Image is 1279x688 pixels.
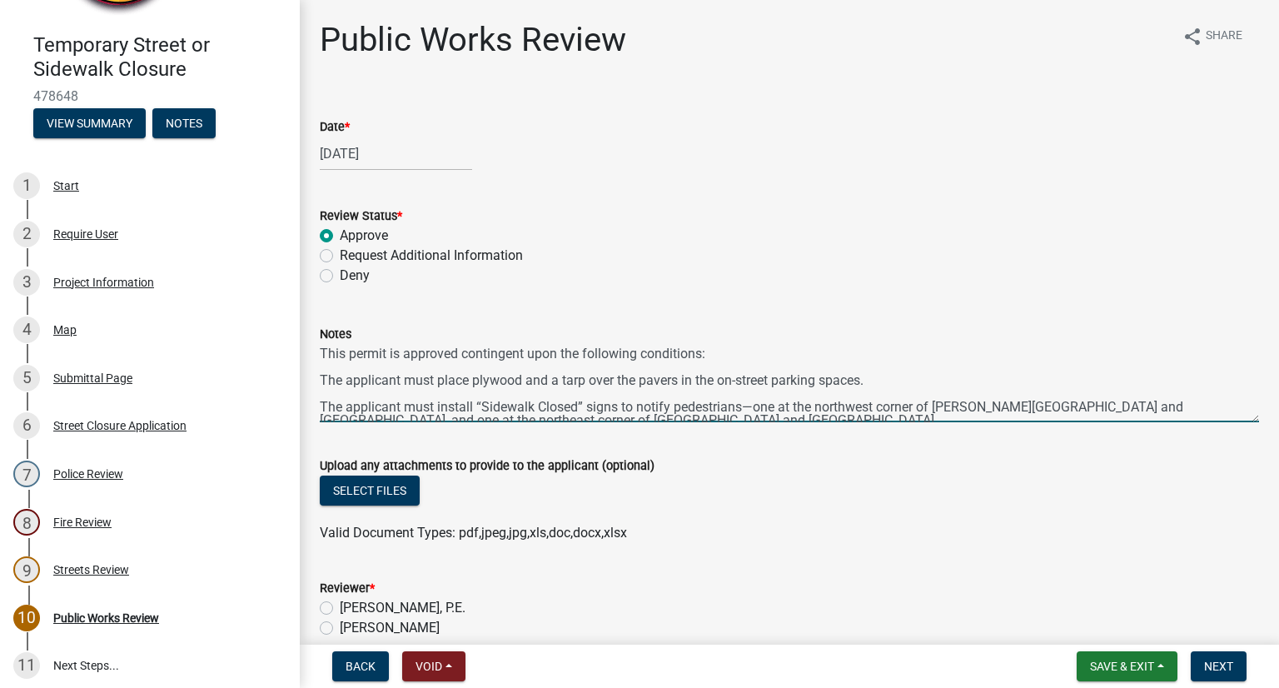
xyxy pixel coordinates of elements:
div: Start [53,180,79,192]
label: Reviewer [320,583,375,595]
button: Void [402,651,465,681]
button: Select files [320,476,420,506]
h1: Public Works Review [320,20,626,60]
div: Require User [53,228,118,240]
button: Back [332,651,389,681]
div: 7 [13,461,40,487]
button: shareShare [1169,20,1256,52]
span: Back [346,660,376,673]
div: Project Information [53,277,154,288]
div: 9 [13,556,40,583]
div: 2 [13,221,40,247]
label: Notes [320,329,351,341]
div: Fire Review [53,516,112,528]
label: [PERSON_NAME] [340,618,440,638]
div: Submittal Page [53,372,132,384]
button: View Summary [33,108,146,138]
label: Upload any attachments to provide to the applicant (optional) [320,461,654,472]
label: Request Additional Information [340,246,523,266]
label: Approve [340,226,388,246]
label: [PERSON_NAME], P.E. [340,598,465,618]
div: 6 [13,412,40,439]
div: Street Closure Application [53,420,187,431]
div: 5 [13,365,40,391]
div: Police Review [53,468,123,480]
button: Notes [152,108,216,138]
span: Share [1206,27,1242,47]
span: Void [416,660,442,673]
div: 4 [13,317,40,343]
div: 3 [13,269,40,296]
button: Save & Exit [1077,651,1177,681]
label: Review Status [320,211,402,222]
div: 11 [13,652,40,679]
div: 8 [13,509,40,536]
span: Next [1204,660,1233,673]
div: Streets Review [53,564,129,576]
label: Deny [340,266,370,286]
span: 478648 [33,88,266,104]
div: 10 [13,605,40,631]
span: Valid Document Types: pdf,jpeg,jpg,xls,doc,docx,xlsx [320,525,627,541]
wm-modal-confirm: Summary [33,117,146,131]
span: Save & Exit [1090,660,1154,673]
input: mm/dd/yyyy [320,137,472,171]
button: Next [1191,651,1247,681]
wm-modal-confirm: Notes [152,117,216,131]
div: Public Works Review [53,612,159,624]
div: Map [53,324,77,336]
div: 1 [13,172,40,199]
h4: Temporary Street or Sidewalk Closure [33,33,286,82]
i: share [1182,27,1202,47]
label: Date [320,122,350,133]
